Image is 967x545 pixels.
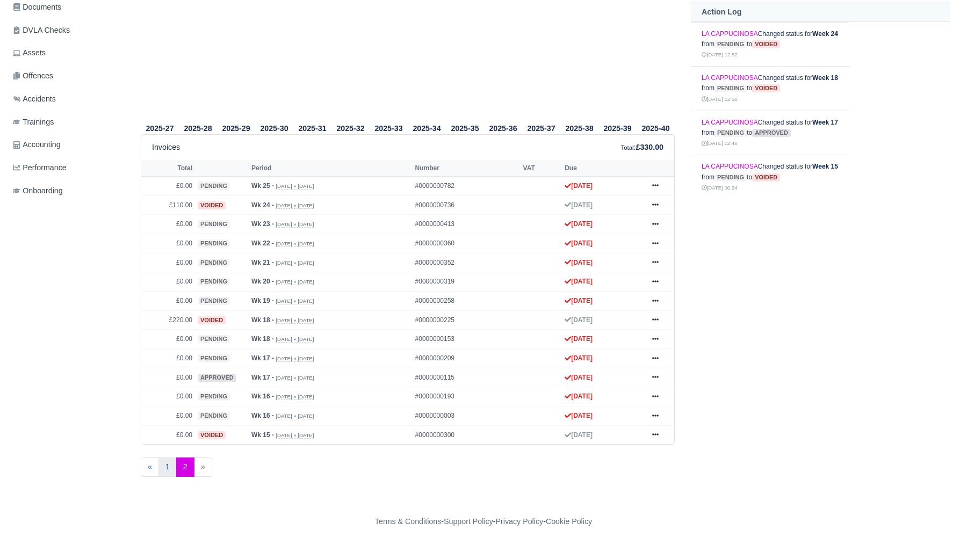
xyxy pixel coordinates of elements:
[13,47,46,59] span: Assets
[141,425,195,444] td: £0.00
[13,93,56,105] span: Accidents
[636,143,663,151] strong: £330.00
[331,122,370,135] th: 2025-32
[141,457,159,477] a: «
[691,67,849,111] td: Changed status for from to
[413,387,521,406] td: #0000000193
[141,160,195,176] th: Total
[565,354,593,362] strong: [DATE]
[413,215,521,234] td: #0000000413
[812,163,838,170] strong: Week 15
[546,517,592,526] a: Cookie Policy
[276,260,314,266] small: [DATE] » [DATE]
[141,215,195,234] td: £0.00
[177,515,790,528] div: - - -
[251,259,274,266] strong: Wk 21 -
[702,30,758,38] a: LA CAPPUCINOSA
[179,122,217,135] th: 2025-28
[251,354,274,362] strong: Wk 17 -
[413,310,521,330] td: #0000000225
[13,1,61,13] span: Documents
[251,201,274,209] strong: Wk 24 -
[251,297,274,304] strong: Wk 19 -
[251,316,274,324] strong: Wk 18 -
[562,160,642,176] th: Due
[408,122,446,135] th: 2025-34
[691,2,950,22] th: Action Log
[276,317,314,324] small: [DATE] » [DATE]
[276,432,314,439] small: [DATE] » [DATE]
[752,173,780,181] span: voided
[565,393,593,400] strong: [DATE]
[444,517,493,526] a: Support Policy
[13,70,53,82] span: Offences
[141,177,195,196] td: £0.00
[9,89,128,110] a: Accidents
[198,316,226,324] span: voided
[752,84,780,92] span: voided
[9,157,128,178] a: Performance
[413,253,521,272] td: #0000000352
[293,122,331,135] th: 2025-31
[715,40,747,48] span: pending
[141,310,195,330] td: £220.00
[565,412,593,419] strong: [DATE]
[702,119,758,126] a: LA CAPPUCINOSA
[413,234,521,253] td: #0000000360
[375,517,441,526] a: Terms & Conditions
[702,52,737,57] small: [DATE] 12:52
[702,74,758,82] a: LA CAPPUCINOSA
[565,278,593,285] strong: [DATE]
[13,139,61,151] span: Accounting
[522,122,560,135] th: 2025-37
[249,160,413,176] th: Period
[141,387,195,406] td: £0.00
[276,375,314,381] small: [DATE] » [DATE]
[565,335,593,343] strong: [DATE]
[413,406,521,426] td: #0000000003
[141,292,195,311] td: £0.00
[198,412,230,420] span: pending
[198,182,230,190] span: pending
[198,297,230,305] span: pending
[413,177,521,196] td: #0000000782
[9,42,128,63] a: Assets
[276,202,314,209] small: [DATE] » [DATE]
[715,84,747,92] span: pending
[141,272,195,292] td: £0.00
[13,185,63,197] span: Onboarding
[565,316,593,324] strong: [DATE]
[198,393,230,401] span: pending
[484,122,522,135] th: 2025-36
[217,122,255,135] th: 2025-29
[198,259,230,267] span: pending
[565,201,593,209] strong: [DATE]
[251,239,274,247] strong: Wk 22 -
[276,336,314,343] small: [DATE] » [DATE]
[691,22,849,67] td: Changed status for from to
[9,180,128,201] a: Onboarding
[413,292,521,311] td: #0000000258
[637,122,675,135] th: 2025-40
[176,457,194,477] span: 2
[276,183,314,190] small: [DATE] » [DATE]
[413,195,521,215] td: #0000000736
[702,163,758,170] a: LA CAPPUCINOSA
[715,173,747,181] span: pending
[13,24,70,37] span: DVLA Checks
[691,155,849,199] td: Changed status for from to
[565,182,593,190] strong: [DATE]
[251,182,274,190] strong: Wk 25 -
[565,220,593,228] strong: [DATE]
[251,374,274,381] strong: Wk 17 -
[251,220,274,228] strong: Wk 23 -
[9,134,128,155] a: Accounting
[370,122,408,135] th: 2025-33
[702,140,737,146] small: [DATE] 12:46
[198,278,230,286] span: pending
[9,112,128,133] a: Trainings
[251,393,274,400] strong: Wk 16 -
[702,96,737,102] small: [DATE] 12:50
[913,493,967,545] div: Chat Widget
[276,279,314,285] small: [DATE] » [DATE]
